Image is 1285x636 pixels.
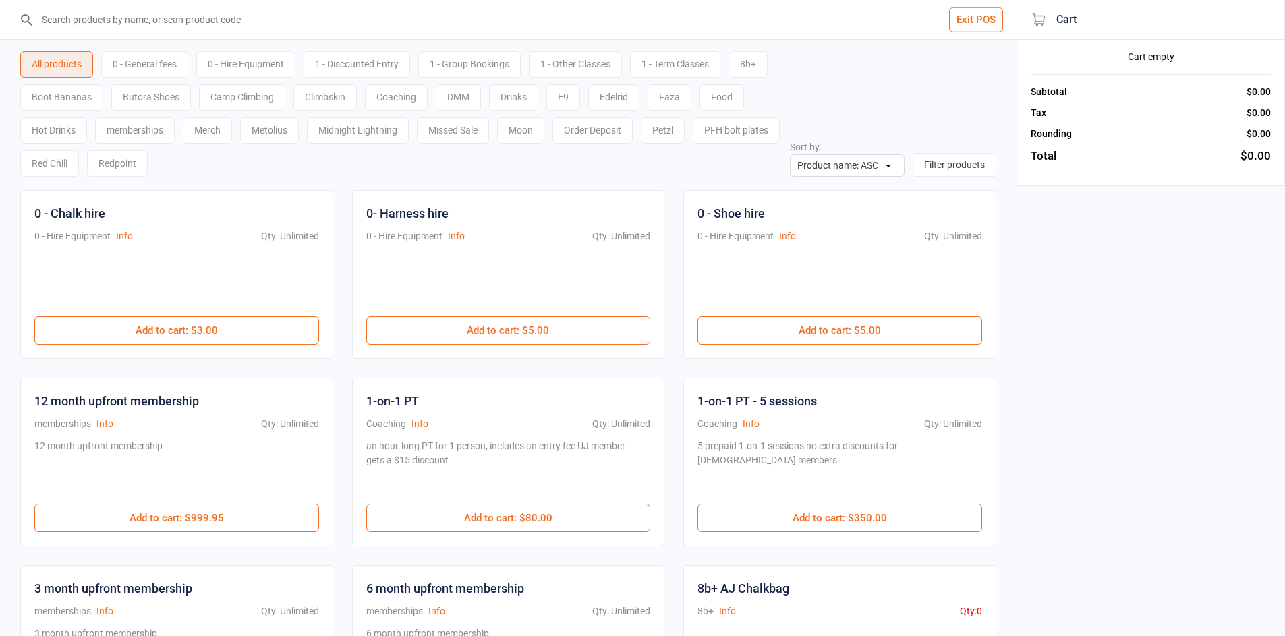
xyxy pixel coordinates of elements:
div: 5 prepaid 1-on-1 sessions no extra discounts for [DEMOGRAPHIC_DATA] members [697,439,977,490]
div: 6 month upfront membership [366,579,524,598]
div: $0.00 [1247,85,1271,99]
button: Add to cart: $3.00 [34,316,319,345]
div: 12 month upfront membership [34,439,163,490]
button: Info [719,604,736,618]
div: Qty: Unlimited [924,417,982,431]
div: 0 - General fees [101,51,188,78]
div: E9 [546,84,580,111]
div: 3 month upfront membership [34,579,192,598]
div: DMM [436,84,481,111]
div: Qty: Unlimited [261,229,319,243]
div: Coaching [697,417,737,431]
div: Midnight Lightning [307,117,409,144]
div: 0 - Hire Equipment [34,229,111,243]
div: Camp Climbing [199,84,285,111]
div: Qty: Unlimited [924,229,982,243]
div: 0 - Shoe hire [697,204,765,223]
button: Info [116,229,133,243]
div: 8b+ AJ Chalkbag [697,579,789,598]
div: Coaching [365,84,428,111]
div: Petzl [641,117,685,144]
button: Filter products [913,153,996,177]
button: Info [411,417,428,431]
button: Add to cart: $80.00 [366,504,651,532]
div: $0.00 [1247,106,1271,120]
div: 8b+ [697,604,714,618]
div: 1-on-1 PT [366,392,419,410]
label: Sort by: [790,142,822,152]
button: Info [428,604,445,618]
div: Rounding [1031,127,1072,141]
div: Redpoint [87,150,148,177]
div: Qty: Unlimited [592,417,650,431]
div: Drinks [489,84,538,111]
div: Hot Drinks [20,117,87,144]
div: Edelrid [588,84,639,111]
div: memberships [34,604,91,618]
div: Qty: Unlimited [261,417,319,431]
button: Add to cart: $5.00 [366,316,651,345]
div: memberships [34,417,91,431]
button: Exit POS [949,7,1003,32]
div: Qty: Unlimited [592,229,650,243]
button: Info [779,229,796,243]
div: 0 - Hire Equipment [366,229,442,243]
button: Add to cart: $5.00 [697,316,982,345]
div: Red Chili [20,150,79,177]
div: Order Deposit [552,117,633,144]
div: 8b+ [729,51,768,78]
div: 1 - Discounted Entry [304,51,410,78]
button: Info [448,229,465,243]
button: Info [96,417,113,431]
button: Add to cart: $350.00 [697,504,982,532]
div: 0 - Hire Equipment [697,229,774,243]
div: Boot Bananas [20,84,103,111]
div: $0.00 [1247,127,1271,141]
div: Cart empty [1031,50,1271,64]
div: 12 month upfront membership [34,392,199,410]
div: 1-on-1 PT - 5 sessions [697,392,817,410]
div: memberships [366,604,423,618]
div: 1 - Other Classes [529,51,622,78]
div: 1 - Group Bookings [418,51,521,78]
div: 1 - Term Classes [630,51,720,78]
div: Subtotal [1031,85,1067,99]
div: Qty: 0 [960,604,982,618]
div: Butora Shoes [111,84,191,111]
div: PFH bolt plates [693,117,780,144]
div: an hour-long PT for 1 person, includes an entry fee UJ member gets a $15 discount [366,439,646,490]
button: Info [96,604,113,618]
div: Food [699,84,744,111]
div: Qty: Unlimited [261,604,319,618]
div: Metolius [240,117,299,144]
div: 0- Harness hire [366,204,449,223]
div: $0.00 [1240,148,1271,165]
div: Qty: Unlimited [592,604,650,618]
div: Coaching [366,417,406,431]
div: Missed Sale [417,117,489,144]
div: All products [20,51,93,78]
div: Faza [648,84,691,111]
div: 0 - Hire Equipment [196,51,295,78]
div: Climbskin [293,84,357,111]
div: Tax [1031,106,1046,120]
div: memberships [95,117,175,144]
div: Merch [183,117,232,144]
div: Moon [497,117,544,144]
div: 0 - Chalk hire [34,204,105,223]
button: Info [743,417,760,431]
div: Total [1031,148,1056,165]
button: Add to cart: $999.95 [34,504,319,532]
